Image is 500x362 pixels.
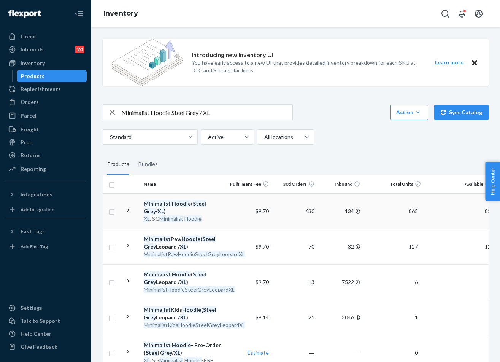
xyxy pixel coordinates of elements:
[202,236,216,242] em: Steel
[184,215,202,222] em: Hoodie
[21,98,39,106] div: Orders
[5,302,87,314] a: Settings
[193,200,206,207] em: Steel
[248,349,269,356] a: Estimate
[107,154,129,175] div: Products
[192,51,273,59] p: Introducing new Inventory UI
[5,136,87,148] a: Prep
[272,300,317,335] td: 21
[21,126,39,133] div: Freight
[317,175,363,193] th: Inbound
[144,235,223,250] div: Paw ( Leopard / )
[470,58,479,67] button: Close
[488,279,497,285] span: 3
[146,349,159,356] em: Steel
[8,10,41,18] img: Flexport logo
[272,175,317,193] th: 30d Orders
[121,105,292,120] input: Search inventory by name or sku
[5,225,87,238] button: Fast Tags
[160,349,172,356] em: Grey
[21,151,41,159] div: Returns
[192,59,421,74] p: You have early access to a new UI that provides detailed inventory breakdown for each SKU at DTC ...
[21,330,51,338] div: Help Center
[21,72,44,80] div: Products
[406,208,421,214] span: 865
[406,243,421,250] span: 127
[21,165,46,173] div: Reporting
[21,317,60,325] div: Talk to Support
[144,306,171,313] em: Minimalist
[272,193,317,229] td: 630
[5,204,87,216] a: Add Integration
[226,175,272,193] th: Fulfillment Fee
[21,343,57,351] div: Give Feedback
[144,341,223,357] div: - Pre-Order ( / )
[172,271,191,277] em: Hoodie
[21,139,32,146] div: Prep
[112,39,183,86] img: new-reports-banner-icon.82668bd98b6a51aee86340f2a7b77ae3.png
[17,70,87,82] a: Products
[256,279,269,285] span: $9.70
[75,46,84,53] div: 24
[21,46,44,53] div: Inbounds
[454,6,470,21] button: Open notifications
[412,349,421,356] span: 0
[203,306,216,313] em: Steel
[256,208,269,214] span: $9.70
[207,133,208,141] input: Active
[272,229,317,264] td: 70
[144,271,171,277] em: Minimalist
[5,341,87,353] button: Give Feedback
[5,149,87,161] a: Returns
[5,163,87,175] a: Reporting
[482,208,497,214] span: 852
[256,243,269,250] span: $9.70
[482,243,497,250] span: 126
[471,6,486,21] button: Open account menu
[144,279,156,285] em: Grey
[488,314,497,321] span: 0
[144,208,156,214] em: Grey
[412,279,421,285] span: 6
[174,349,180,356] em: XL
[263,133,264,141] input: All locations
[5,96,87,108] a: Orders
[317,193,363,229] td: 134
[485,162,500,201] button: Help Center
[5,30,87,43] a: Home
[144,215,223,223] div: . SG
[144,322,245,328] em: MinimalistKidsHoodieSteelGreyLeopardXL
[144,236,171,242] em: Minimalist
[21,85,61,93] div: Replenishments
[71,6,87,21] button: Close Navigation
[109,133,110,141] input: Standard
[97,3,144,25] ol: breadcrumbs
[21,243,48,250] div: Add Fast Tag
[5,241,87,253] a: Add Fast Tag
[5,110,87,122] a: Parcel
[21,304,42,312] div: Settings
[172,342,191,348] em: Hoodie
[488,349,497,356] span: 0
[172,200,191,207] em: Hoodie
[181,236,200,242] em: Hoodie
[138,154,158,175] div: Bundles
[180,314,186,321] em: XL
[193,271,206,277] em: Steel
[21,191,52,198] div: Integrations
[157,208,164,214] em: XL
[396,108,422,116] div: Action
[317,229,363,264] td: 32
[144,200,171,207] em: Minimalist
[180,279,186,285] em: XL
[5,43,87,56] a: Inbounds24
[180,243,186,250] em: XL
[356,349,360,356] span: —
[144,215,150,222] em: XL
[5,83,87,95] a: Replenishments
[159,215,183,222] em: Minimalist
[144,243,156,250] em: Grey
[144,314,156,321] em: Grey
[363,175,424,193] th: Total Units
